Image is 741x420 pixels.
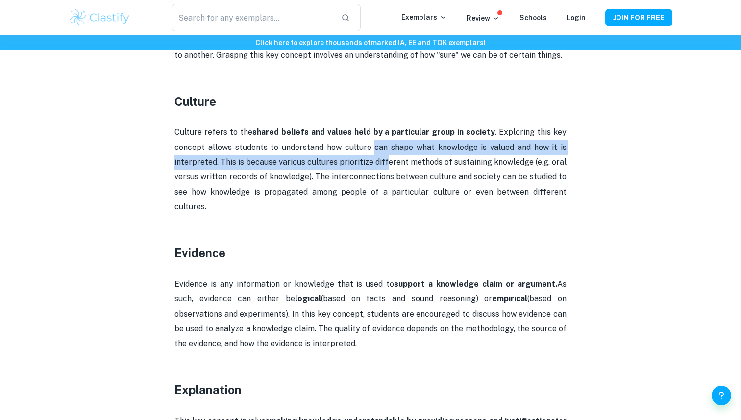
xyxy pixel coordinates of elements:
[295,294,321,303] strong: logical
[605,9,672,26] button: JOIN FOR FREE
[567,14,586,22] a: Login
[467,13,500,24] p: Review
[174,277,567,351] p: Evidence is any information or knowledge that is used to As such, evidence can either be (based o...
[172,4,333,31] input: Search for any exemplars...
[394,279,557,289] strong: support a knowledge claim or argument.
[492,294,527,303] strong: empirical
[2,37,739,48] h6: Click here to explore thousands of marked IA, EE and TOK exemplars !
[401,12,447,23] p: Exemplars
[69,8,131,27] img: Clastify logo
[712,386,731,405] button: Help and Feedback
[174,125,567,214] p: Culture refers to the . Exploring this key concept allows students to understand how culture can ...
[174,93,567,110] h3: Culture
[174,244,567,262] h3: Evidence
[174,381,567,398] h3: Explanation
[519,14,547,22] a: Schools
[252,127,495,137] strong: shared beliefs and values held by a particular group in society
